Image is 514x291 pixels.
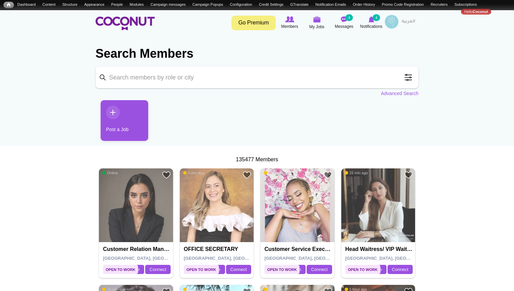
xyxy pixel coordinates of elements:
a: Log out [491,9,511,15]
a: Campaign messages [147,2,189,7]
small: 4 [373,14,380,21]
span: Open to Work [184,265,219,274]
a: Add to Favourites [243,171,251,179]
input: Search members by role or city [96,67,418,88]
a: Browse Members Members [276,15,303,31]
a: Connect [307,265,332,274]
small: 4 [345,14,353,21]
a: Credit Settings [256,2,287,7]
a: العربية [398,15,418,29]
a: Post a Job [101,100,148,141]
img: My Jobs [313,16,321,22]
span: [GEOGRAPHIC_DATA], [GEOGRAPHIC_DATA] [103,256,200,261]
span: 15 min ago [345,170,368,175]
a: My Jobs My Jobs [303,15,330,31]
span: 15 min ago [264,170,287,175]
span: My Jobs [309,23,325,30]
a: Invite Statistics [68,9,100,15]
span: [GEOGRAPHIC_DATA], [GEOGRAPHIC_DATA] [184,256,281,261]
a: Connect [388,265,413,274]
h4: Customer relation management [103,246,171,252]
a: Add to Favourites [404,171,413,179]
li: 1 / 1 [96,100,143,146]
a: Notifications Notifications 4 [358,15,385,31]
span: [GEOGRAPHIC_DATA], [GEOGRAPHIC_DATA] [264,256,361,261]
a: Add to Favourites [162,171,171,179]
a: Home [3,2,14,8]
a: Advanced Search [381,90,418,97]
a: Structure [59,2,81,7]
a: Configuration [226,2,255,7]
a: Connect [145,265,170,274]
span: 8 min ago [183,170,204,175]
h4: OFFICE SECRETARY [184,246,252,252]
a: Appearance [81,2,108,7]
img: Home [96,17,155,30]
a: People [108,2,126,7]
img: Messages [341,16,347,22]
a: Subscriptions [451,2,480,7]
a: Recruiters [427,2,451,7]
a: Promo Code Registration [378,2,427,7]
h4: Customer Service Executive [264,246,332,252]
span: Home [7,2,11,7]
h2: Search Members [96,46,418,62]
a: Add to Favourites [324,171,332,179]
a: HelloCoconut [461,9,492,15]
a: GTranslate [287,2,312,7]
span: [GEOGRAPHIC_DATA], [GEOGRAPHIC_DATA] [345,256,442,261]
span: Online [102,170,118,175]
a: Unsubscribe List [14,9,48,15]
span: Open to Work [345,265,380,274]
h4: Head Waitress/ VIP Waitress/ Waitress [345,246,413,252]
span: Open to Work [103,265,138,274]
a: Connect [226,265,251,274]
a: Campaign Popups [189,2,226,7]
span: Notifications [360,23,382,30]
span: Messages [335,23,354,30]
a: Dashboard [14,2,39,7]
a: Order History [349,2,378,7]
a: Content [39,2,59,7]
img: Browse Members [285,16,294,22]
a: Messages Messages 4 [330,15,358,31]
a: Go Premium [232,16,276,30]
strong: Coconut [473,10,488,14]
span: Members [281,23,298,30]
div: 135477 Members [96,156,418,164]
a: Notification Emails [312,2,349,7]
img: Notifications [369,16,374,22]
span: Open to Work [264,265,299,274]
a: Reports [48,9,68,15]
a: Modules [126,2,147,7]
